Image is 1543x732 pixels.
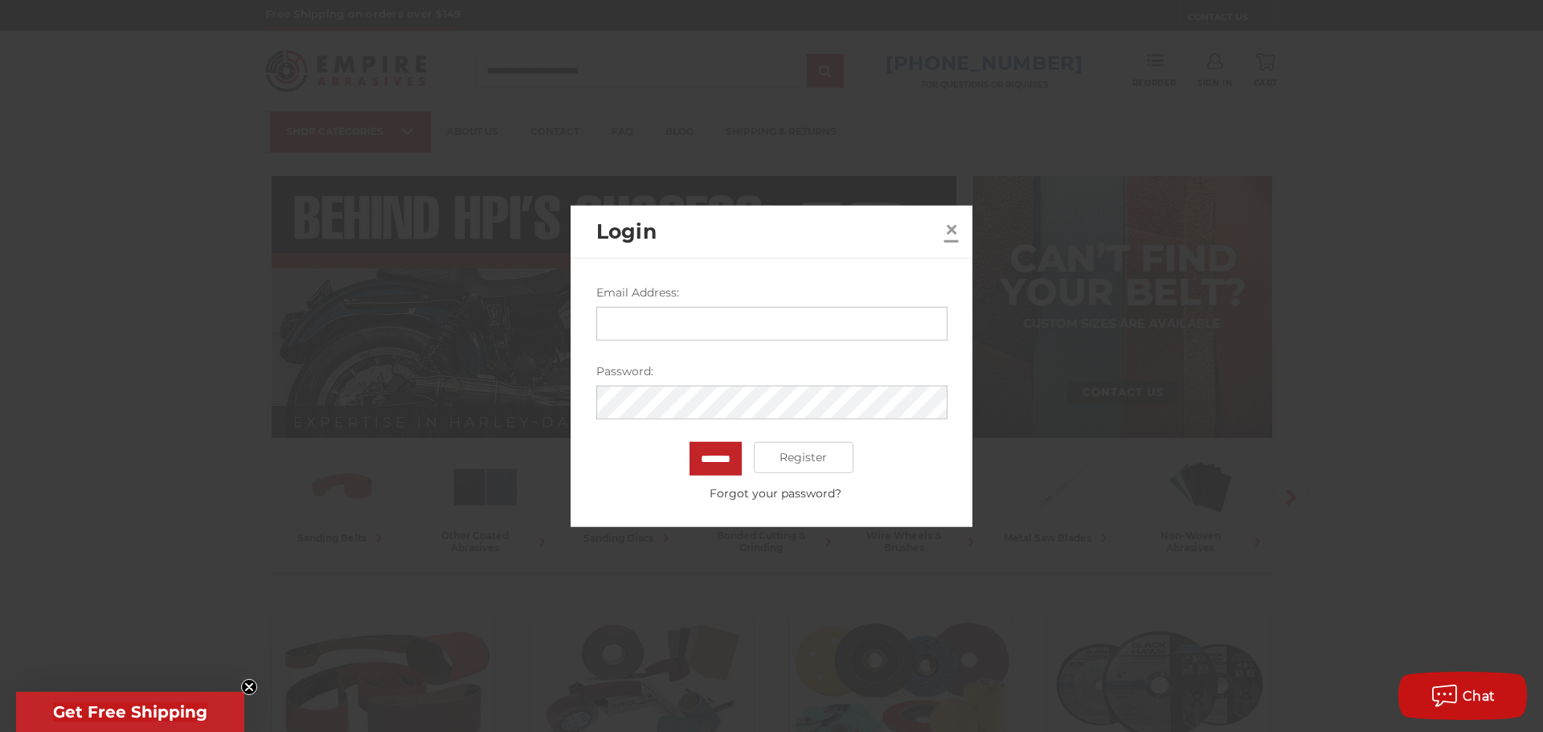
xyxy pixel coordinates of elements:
[596,284,947,301] label: Email Address:
[596,362,947,379] label: Password:
[1398,672,1527,720] button: Chat
[16,692,244,732] div: Get Free ShippingClose teaser
[241,679,257,695] button: Close teaser
[53,702,207,722] span: Get Free Shipping
[604,485,947,501] a: Forgot your password?
[754,441,854,473] a: Register
[944,214,959,245] span: ×
[1463,689,1496,704] span: Chat
[596,216,939,247] h2: Login
[939,217,964,243] a: Close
